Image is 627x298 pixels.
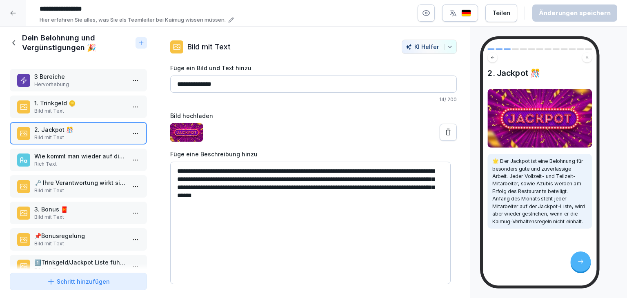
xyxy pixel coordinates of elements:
[34,231,126,240] p: ​📌​Bonusregelung
[10,175,147,198] div: 🗝️​ Ihre Verantwortung wirkt sich nicht nur auf Ihren Bonus aus, sondern auch auf alle Mitarbeite...
[492,158,587,225] p: 🌟 Der Jackpot ist eine Belohnung für besonders gute und zuverlässige Arbeit. Jeder Vollzeit- und ...
[170,150,457,158] label: Füge eine Beschreibung hinzu
[405,43,453,50] div: KI Helfer
[34,125,126,134] p: 2. Jackpot 🎊​
[170,64,457,72] label: Füge ein Bild und Text hinzu
[22,33,132,53] h1: Dein Belohnung und Vergünstigungen 🎉​
[487,68,592,78] h4: 2. Jackpot 🎊​
[34,107,126,115] p: Bild mit Text
[34,152,126,160] p: Wie kommt man wieder auf die Jackpot-Liste?
[34,205,126,213] p: 3. Bonus 🧧
[10,96,147,118] div: 1. Trinkgeld 🪙Bild mit Text
[170,96,457,103] p: 14 / 200
[485,4,517,22] button: Teilen
[402,40,457,54] button: KI Helfer
[10,255,147,277] div: 1️⃣​Trinkgeld/Jackpot Liste führen bzw. Cockpit vollständig ausfüllenBild mit Text
[47,277,110,286] div: Schritt hinzufügen
[170,111,457,120] label: Bild hochladen
[10,69,147,91] div: 3 BereicheHervorhebung
[461,9,471,17] img: de.svg
[492,9,510,18] div: Teilen
[10,122,147,145] div: 2. Jackpot 🎊​Bild mit Text
[10,273,147,290] button: Schritt hinzufügen
[34,178,126,187] p: 🗝️​ Ihre Verantwortung wirkt sich nicht nur auf Ihren Bonus aus, sondern auch auf alle Mitarbeite...
[34,213,126,221] p: Bild mit Text
[187,41,231,52] p: Bild mit Text
[487,89,592,148] img: Bild und Text Vorschau
[34,134,126,141] p: Bild mit Text
[34,81,126,88] p: Hervorhebung
[10,202,147,224] div: 3. Bonus 🧧Bild mit Text
[539,9,611,18] div: Änderungen speichern
[34,160,126,168] p: Rich Text
[34,187,126,194] p: Bild mit Text
[10,149,147,171] div: Wie kommt man wieder auf die Jackpot-Liste?Rich Text
[40,16,226,24] p: Hier erfahren Sie alles, was Sie als Teamleiter bei Kaimug wissen müssen.
[34,258,126,267] p: 1️⃣​Trinkgeld/Jackpot Liste führen bzw. Cockpit vollständig ausfüllen
[532,4,617,22] button: Änderungen speichern
[34,72,126,81] p: 3 Bereiche
[170,123,203,142] img: clmri4237001m356hs01cz35e.jpg
[34,99,126,107] p: 1. Trinkgeld 🪙
[34,240,126,247] p: Bild mit Text
[10,228,147,251] div: ​📌​BonusregelungBild mit Text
